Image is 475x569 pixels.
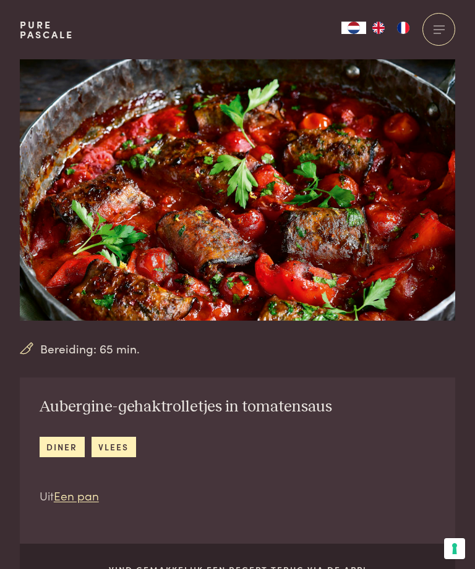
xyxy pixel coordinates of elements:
[20,59,455,321] img: Aubergine-gehaktrolletjes in tomatensaus
[54,487,99,504] a: Een pan
[366,22,391,34] a: EN
[391,22,416,34] a: FR
[341,22,366,34] div: Language
[40,340,140,358] span: Bereiding: 65 min.
[341,22,366,34] a: NL
[40,397,332,417] h2: Aubergine-gehaktrolletjes in tomatensaus
[444,538,465,559] button: Uw voorkeuren voor toestemming voor trackingtechnologieën
[92,437,136,457] a: vlees
[40,437,85,457] a: diner
[40,487,332,505] p: Uit
[366,22,416,34] ul: Language list
[341,22,416,34] aside: Language selected: Nederlands
[20,20,74,40] a: PurePascale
